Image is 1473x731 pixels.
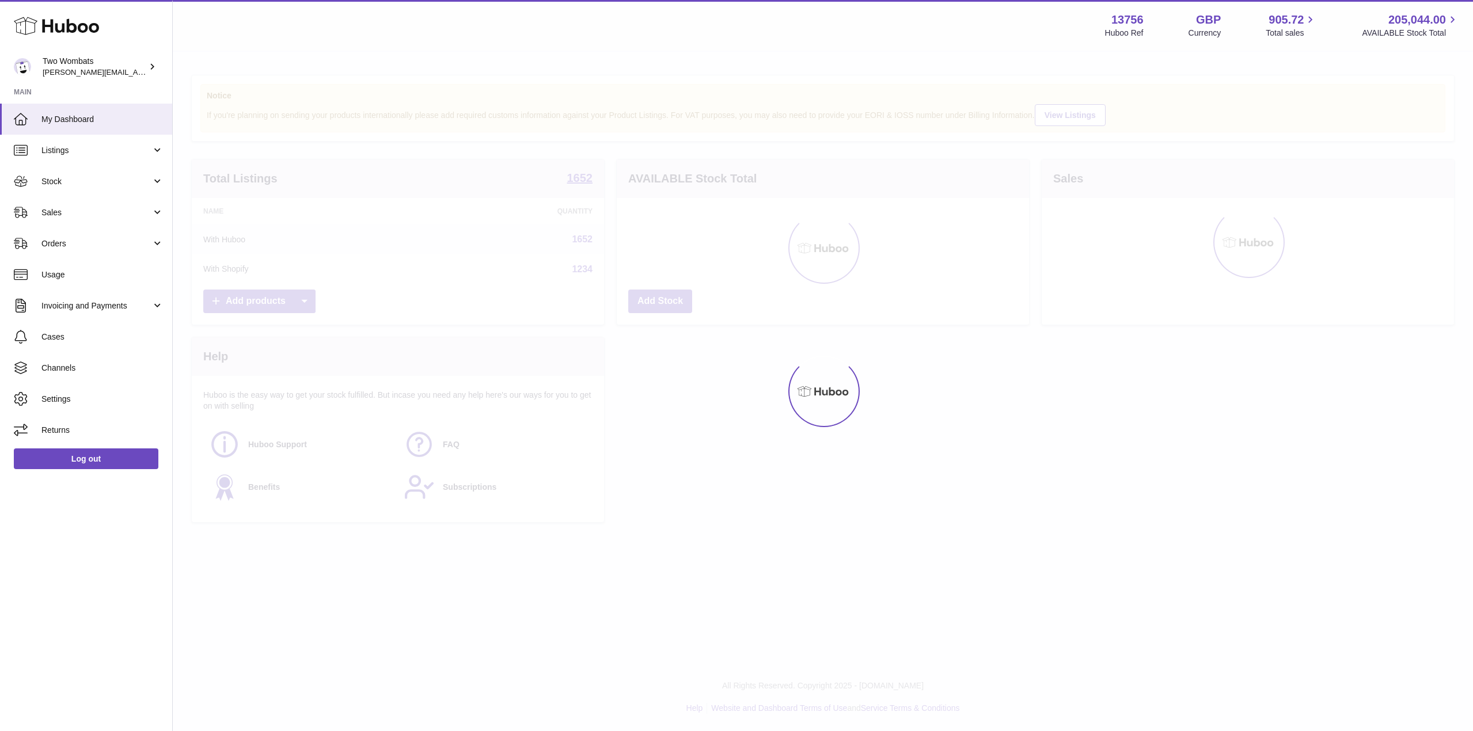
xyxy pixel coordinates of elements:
[41,394,164,405] span: Settings
[41,238,151,249] span: Orders
[41,332,164,342] span: Cases
[41,300,151,311] span: Invoicing and Payments
[43,67,293,77] span: [PERSON_NAME][EMAIL_ADDRESS][PERSON_NAME][DOMAIN_NAME]
[43,56,146,78] div: Two Wombats
[41,269,164,280] span: Usage
[1189,28,1221,39] div: Currency
[1266,28,1317,39] span: Total sales
[41,145,151,156] span: Listings
[41,425,164,436] span: Returns
[14,58,31,75] img: philip.carroll@twowombats.com
[1111,12,1144,28] strong: 13756
[1362,12,1459,39] a: 205,044.00 AVAILABLE Stock Total
[1362,28,1459,39] span: AVAILABLE Stock Total
[14,448,158,469] a: Log out
[1105,28,1144,39] div: Huboo Ref
[1266,12,1317,39] a: 905.72 Total sales
[1196,12,1221,28] strong: GBP
[1269,12,1304,28] span: 905.72
[41,363,164,374] span: Channels
[1388,12,1446,28] span: 205,044.00
[41,114,164,125] span: My Dashboard
[41,176,151,187] span: Stock
[41,207,151,218] span: Sales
